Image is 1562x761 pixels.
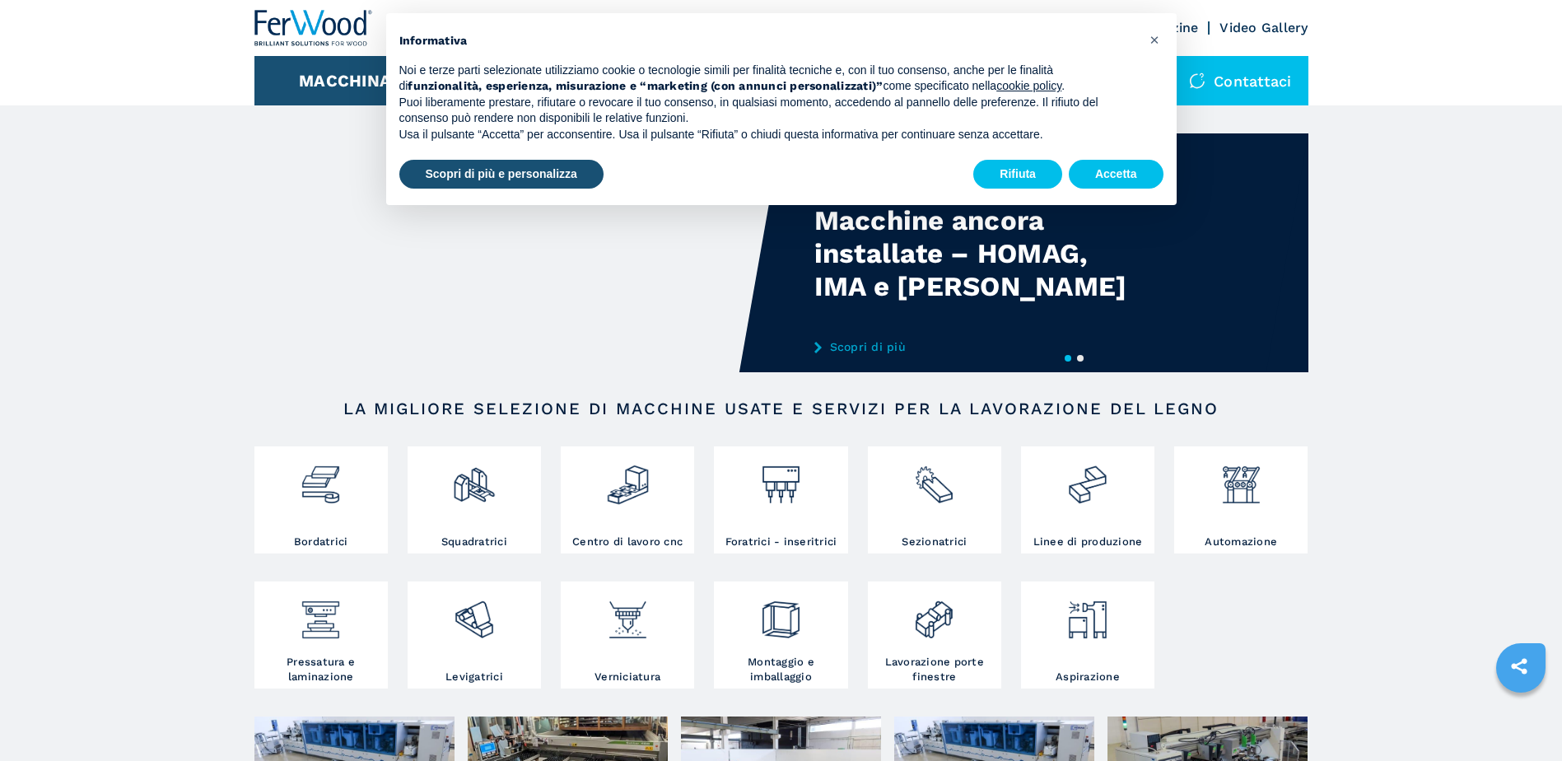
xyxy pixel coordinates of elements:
[1065,451,1109,507] img: linee_di_produzione_2.png
[814,340,1137,353] a: Scopri di più
[594,670,660,684] h3: Verniciatura
[1174,446,1308,553] a: Automazione
[572,535,683,549] h3: Centro di lavoro cnc
[872,655,997,684] h3: Lavorazione porte finestre
[399,127,1137,143] p: Usa il pulsante “Accetta” per acconsentire. Usa il pulsante “Rifiuta” o chiudi questa informativa...
[399,160,604,189] button: Scopri di più e personalizza
[1219,451,1263,507] img: automazione.png
[1499,646,1540,687] a: sharethis
[441,535,507,549] h3: Squadratrici
[996,79,1061,92] a: cookie policy
[1077,355,1084,362] button: 2
[714,581,847,689] a: Montaggio e imballaggio
[1033,535,1143,549] h3: Linee di produzione
[1065,586,1109,642] img: aspirazione_1.png
[408,79,883,92] strong: funzionalità, esperienza, misurazione e “marketing (con annunci personalizzati)”
[902,535,967,549] h3: Sezionatrici
[1189,72,1205,89] img: Contattaci
[868,581,1001,689] a: Lavorazione porte finestre
[259,655,384,684] h3: Pressatura e laminazione
[399,33,1137,49] h2: Informativa
[1021,446,1154,553] a: Linee di produzione
[299,71,408,91] button: Macchinari
[408,446,541,553] a: Squadratrici
[1173,56,1308,105] div: Contattaci
[254,133,781,372] video: Your browser does not support the video tag.
[759,451,803,507] img: foratrici_inseritrici_2.png
[1056,670,1120,684] h3: Aspirazione
[718,655,843,684] h3: Montaggio e imballaggio
[725,535,837,549] h3: Foratrici - inseritrici
[1065,355,1071,362] button: 1
[452,451,496,507] img: squadratrici_2.png
[1069,160,1163,189] button: Accetta
[606,586,650,642] img: verniciatura_1.png
[561,581,694,689] a: Verniciatura
[868,446,1001,553] a: Sezionatrici
[561,446,694,553] a: Centro di lavoro cnc
[714,446,847,553] a: Foratrici - inseritrici
[399,95,1137,127] p: Puoi liberamente prestare, rifiutare o revocare il tuo consenso, in qualsiasi momento, accedendo ...
[399,63,1137,95] p: Noi e terze parti selezionate utilizziamo cookie o tecnologie simili per finalità tecniche e, con...
[912,451,956,507] img: sezionatrici_2.png
[1219,20,1308,35] a: Video Gallery
[973,160,1062,189] button: Rifiuta
[1142,26,1168,53] button: Chiudi questa informativa
[299,451,343,507] img: bordatrici_1.png
[452,586,496,642] img: levigatrici_2.png
[254,10,373,46] img: Ferwood
[254,446,388,553] a: Bordatrici
[408,581,541,689] a: Levigatrici
[294,535,348,549] h3: Bordatrici
[1149,30,1159,49] span: ×
[759,586,803,642] img: montaggio_imballaggio_2.png
[606,451,650,507] img: centro_di_lavoro_cnc_2.png
[299,586,343,642] img: pressa-strettoia.png
[1205,535,1277,549] h3: Automazione
[1021,581,1154,689] a: Aspirazione
[445,670,503,684] h3: Levigatrici
[307,399,1256,418] h2: LA MIGLIORE SELEZIONE DI MACCHINE USATE E SERVIZI PER LA LAVORAZIONE DEL LEGNO
[912,586,956,642] img: lavorazione_porte_finestre_2.png
[254,581,388,689] a: Pressatura e laminazione
[1492,687,1550,749] iframe: Chat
